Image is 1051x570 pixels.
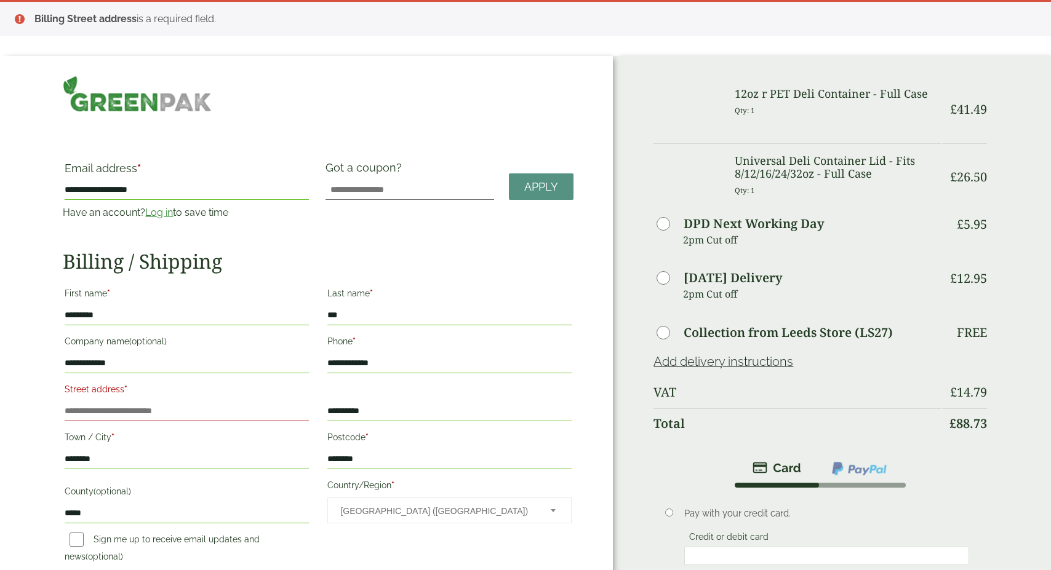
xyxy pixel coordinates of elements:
[137,162,141,175] abbr: required
[684,327,893,339] label: Collection from Leeds Store (LS27)
[340,498,534,524] span: United Kingdom (UK)
[949,415,956,432] span: £
[735,106,755,115] small: Qty: 1
[683,231,940,249] p: 2pm Cut off
[735,87,941,101] h3: 12oz r PET Deli Container - Full Case
[684,272,782,284] label: [DATE] Delivery
[94,486,131,496] span: (optional)
[957,325,987,340] p: Free
[63,76,212,112] img: GreenPak Supplies
[327,333,572,354] label: Phone
[65,429,309,449] label: Town / City
[950,384,987,400] bdi: 14.79
[684,532,773,545] label: Credit or debit card
[524,180,558,194] span: Apply
[70,532,84,547] input: Sign me up to receive email updates and news(optional)
[326,161,407,180] label: Got a coupon?
[63,205,311,220] p: Have an account? to save time
[950,168,957,185] span: £
[327,285,572,306] label: Last name
[735,154,941,181] h3: Universal Deli Container Lid - Fits 8/12/16/24/32oz - Full Case
[688,550,965,561] iframe: Secure card payment input frame
[957,216,987,232] bdi: 5.95
[65,285,309,306] label: First name
[949,415,987,432] bdi: 88.73
[950,168,987,185] bdi: 26.50
[753,461,801,475] img: stripe.png
[124,384,127,394] abbr: required
[34,13,137,25] strong: Billing Street address
[327,477,572,497] label: Country/Region
[684,507,969,520] p: Pay with your credit card.
[65,381,309,402] label: Street address
[831,461,888,477] img: ppcp-gateway.png
[34,12,1031,26] li: is a required field.
[327,497,572,523] span: Country/Region
[353,336,356,346] abbr: required
[950,270,957,287] span: £
[683,285,940,303] p: 2pm Cut off
[684,218,824,230] label: DPD Next Working Day
[653,354,793,369] a: Add delivery instructions
[111,432,114,442] abbr: required
[950,101,987,117] bdi: 41.49
[950,384,957,400] span: £
[653,408,940,438] th: Total
[65,534,260,565] label: Sign me up to receive email updates and news
[735,186,755,195] small: Qty: 1
[391,480,394,490] abbr: required
[86,552,123,561] span: (optional)
[145,207,173,218] a: Log in
[65,163,309,180] label: Email address
[509,173,573,200] a: Apply
[65,333,309,354] label: Company name
[370,288,373,298] abbr: required
[129,336,167,346] span: (optional)
[950,101,957,117] span: £
[957,216,964,232] span: £
[107,288,110,298] abbr: required
[366,432,369,442] abbr: required
[327,429,572,449] label: Postcode
[65,483,309,504] label: County
[63,250,573,273] h2: Billing / Shipping
[653,378,940,407] th: VAT
[950,270,987,287] bdi: 12.95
